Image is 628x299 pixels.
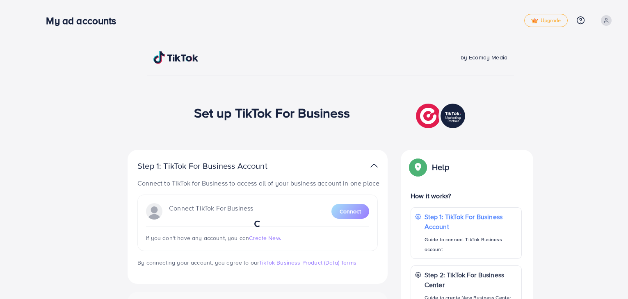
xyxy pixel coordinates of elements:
[524,14,568,27] a: tickUpgrade
[370,160,378,172] img: TikTok partner
[432,162,449,172] p: Help
[153,51,199,64] img: TikTok
[531,18,561,24] span: Upgrade
[425,270,517,290] p: Step 2: TikTok For Business Center
[416,102,467,130] img: TikTok partner
[411,191,522,201] p: How it works?
[137,161,293,171] p: Step 1: TikTok For Business Account
[461,53,507,61] span: by Ecomdy Media
[46,15,123,27] h3: My ad accounts
[425,235,517,254] p: Guide to connect TikTok Business account
[411,160,425,174] img: Popup guide
[531,18,538,24] img: tick
[194,105,350,120] h1: Set up TikTok For Business
[425,212,517,231] p: Step 1: TikTok For Business Account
